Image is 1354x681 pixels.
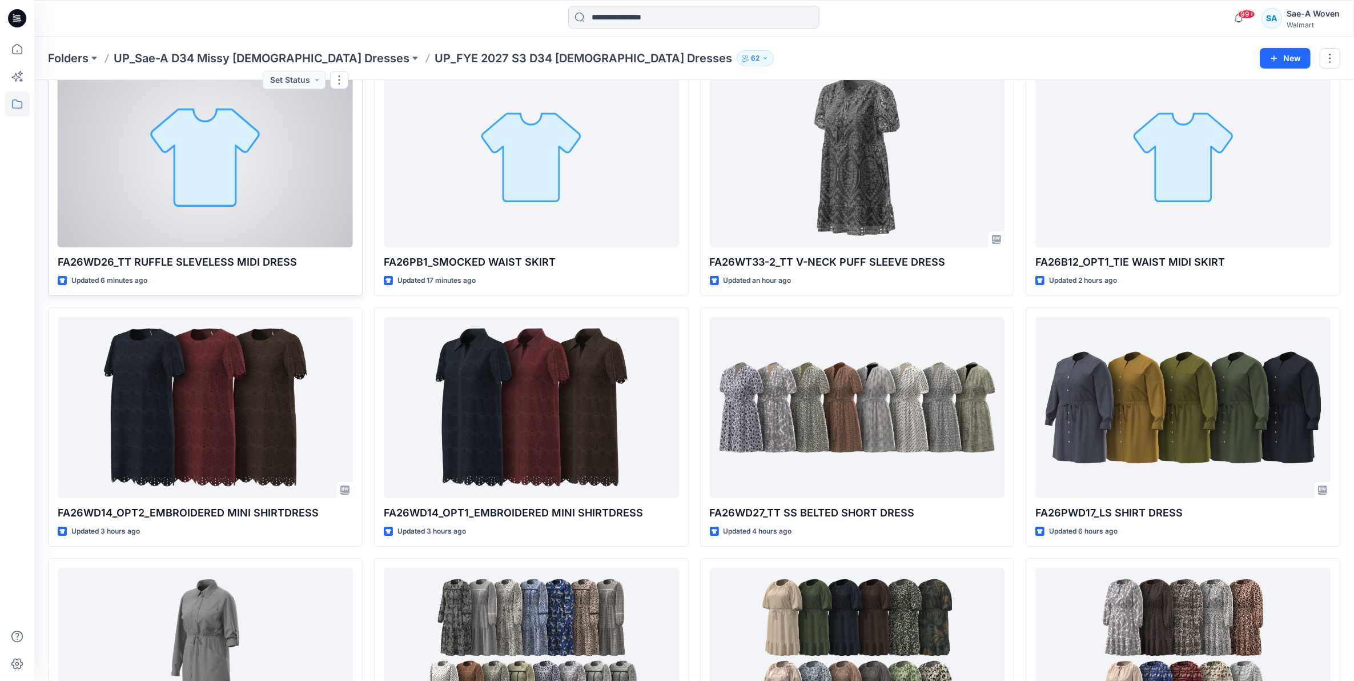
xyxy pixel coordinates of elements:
[751,52,760,65] p: 62
[710,254,1005,270] p: FA26WT33-2_TT V-NECK PUFF SLEEVE DRESS
[1261,8,1282,29] div: SA
[737,50,774,66] button: 62
[397,275,476,287] p: Updated 17 minutes ago
[1035,505,1331,521] p: FA26PWD17_LS SHIRT DRESS
[435,50,732,66] p: UP_FYE 2027 S3 D34 [DEMOGRAPHIC_DATA] Dresses
[58,505,353,521] p: FA26WD14_OPT2_EMBROIDERED MINI SHIRTDRESS
[724,275,791,287] p: Updated an hour ago
[384,317,679,498] a: FA26WD14_OPT1_EMBROIDERED MINI SHIRTDRESS
[58,254,353,270] p: FA26WD26_TT RUFFLE SLEVELESS MIDI DRESS
[384,66,679,247] a: FA26PB1_SMOCKED WAIST SKIRT
[384,505,679,521] p: FA26WD14_OPT1_EMBROIDERED MINI SHIRTDRESS
[48,50,89,66] a: Folders
[1035,66,1331,247] a: FA26B12_OPT1_TIE WAIST MIDI SKIRT
[58,317,353,498] a: FA26WD14_OPT2_EMBROIDERED MINI SHIRTDRESS
[58,66,353,247] a: FA26WD26_TT RUFFLE SLEVELESS MIDI DRESS
[114,50,409,66] a: UP_Sae-A D34 Missy [DEMOGRAPHIC_DATA] Dresses
[71,526,140,538] p: Updated 3 hours ago
[1049,275,1117,287] p: Updated 2 hours ago
[1287,21,1340,29] div: Walmart
[1260,48,1311,69] button: New
[1238,10,1255,19] span: 99+
[397,526,466,538] p: Updated 3 hours ago
[710,505,1005,521] p: FA26WD27_TT SS BELTED SHORT DRESS
[724,526,792,538] p: Updated 4 hours ago
[1049,526,1118,538] p: Updated 6 hours ago
[71,275,147,287] p: Updated 6 minutes ago
[1035,254,1331,270] p: FA26B12_OPT1_TIE WAIST MIDI SKIRT
[710,317,1005,498] a: FA26WD27_TT SS BELTED SHORT DRESS
[710,66,1005,247] a: FA26WT33-2_TT V-NECK PUFF SLEEVE DRESS
[1035,317,1331,498] a: FA26PWD17_LS SHIRT DRESS
[384,254,679,270] p: FA26PB1_SMOCKED WAIST SKIRT
[1287,7,1340,21] div: Sae-A Woven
